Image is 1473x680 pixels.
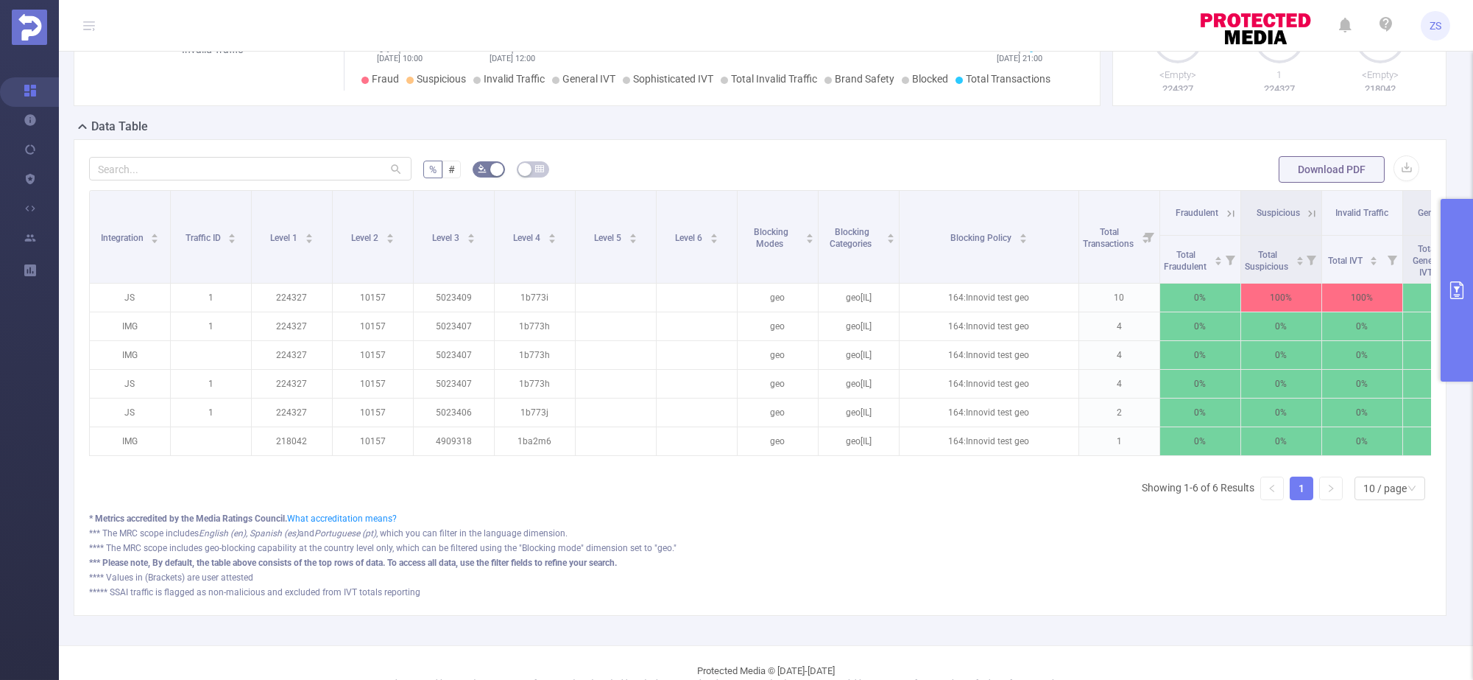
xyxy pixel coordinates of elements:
div: Sort [150,231,159,240]
div: Sort [1369,254,1378,263]
p: geo[IL] [819,341,899,369]
p: 224327 [252,312,332,340]
p: 0% [1241,370,1321,398]
p: JS [90,284,170,312]
div: Sort [386,231,395,240]
span: Level 3 [432,233,462,243]
p: 5023409 [414,284,494,312]
p: 224327 [252,284,332,312]
tspan: 0% [379,45,389,55]
p: JS [90,370,170,398]
span: Level 5 [594,233,624,243]
p: 218042 [252,427,332,455]
span: Blocked [912,73,948,85]
p: 0% [1322,427,1402,455]
p: 10157 [333,284,413,312]
p: geo[IL] [819,284,899,312]
tspan: [DATE] 10:00 [377,54,423,63]
p: 0% [1160,312,1240,340]
div: Sort [1296,254,1304,263]
p: 4909318 [414,427,494,455]
p: geo[IL] [819,399,899,427]
span: Total Transactions [966,73,1050,85]
i: icon: caret-up [1296,254,1304,259]
span: Sophisticated IVT [633,73,713,85]
i: icon: caret-up [228,231,236,236]
p: 0% [1322,341,1402,369]
tspan: [DATE] 12:00 [490,54,535,63]
p: 224327 [252,399,332,427]
p: 1b773h [495,370,575,398]
p: 164:Innovid test geo [900,427,1078,455]
p: 164:Innovid test geo [900,370,1078,398]
span: Blocking Categories [830,227,874,249]
p: 224327 [1128,82,1229,97]
i: icon: caret-down [806,237,814,242]
span: Total Suspicious [1245,250,1290,272]
p: geo [738,399,818,427]
p: 164:Innovid test geo [900,312,1078,340]
div: Sort [305,231,314,240]
img: Protected Media [12,10,47,45]
span: Suspicious [1257,208,1300,218]
span: Integration [101,233,146,243]
i: icon: caret-up [1019,231,1027,236]
i: icon: down [1407,484,1416,494]
i: icon: caret-up [548,231,556,236]
div: **** The MRC scope includes geo-blocking capability at the country level only, which can be filte... [89,541,1431,555]
span: Total IVT [1328,256,1365,266]
i: icon: caret-up [887,231,895,236]
p: 4 [1079,370,1159,398]
p: geo [738,341,818,369]
i: icon: right [1327,484,1335,493]
span: ZS [1430,11,1441,41]
p: 1b773h [495,312,575,340]
p: 224327 [1229,82,1329,97]
tspan: 0 [1029,45,1034,55]
p: 224327 [252,370,332,398]
li: Previous Page [1260,477,1284,500]
i: icon: left [1268,484,1276,493]
p: 1b773i [495,284,575,312]
div: Sort [1019,231,1028,240]
p: 1 [171,312,251,340]
i: Filter menu [1139,191,1159,283]
span: Total General IVT [1413,244,1442,278]
i: icon: caret-up [1370,254,1378,259]
a: 1 [1290,477,1313,500]
p: IMG [90,427,170,455]
span: Suspicious [417,73,466,85]
i: icon: caret-down [1019,237,1027,242]
span: Level 1 [270,233,300,243]
p: 4 [1079,312,1159,340]
p: 0% [1322,312,1402,340]
button: Download PDF [1279,156,1385,183]
span: Brand Safety [835,73,894,85]
p: 5023407 [414,370,494,398]
p: geo [738,427,818,455]
div: *** Please note, By default, the table above consists of the top rows of data. To access all data... [89,556,1431,569]
i: icon: caret-up [151,231,159,236]
div: Sort [710,231,718,240]
p: 218042 [1330,82,1431,97]
p: geo [738,284,818,312]
span: Blocking Modes [754,227,788,249]
i: icon: caret-down [386,237,394,242]
div: Sort [629,231,637,240]
p: 100% [1322,284,1402,312]
i: icon: caret-up [386,231,394,236]
i: icon: table [535,164,544,173]
p: geo[IL] [819,312,899,340]
div: Sort [805,231,814,240]
i: icon: caret-down [1214,259,1222,264]
i: icon: caret-up [629,231,637,236]
i: icon: caret-down [710,237,718,242]
p: 5023407 [414,341,494,369]
p: 1b773h [495,341,575,369]
i: icon: caret-up [1214,254,1222,259]
p: 0% [1241,399,1321,427]
p: 1 [1079,427,1159,455]
i: English (en), Spanish (es) [199,528,299,539]
tspan: [DATE] 21:00 [997,54,1042,63]
i: icon: caret-up [710,231,718,236]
